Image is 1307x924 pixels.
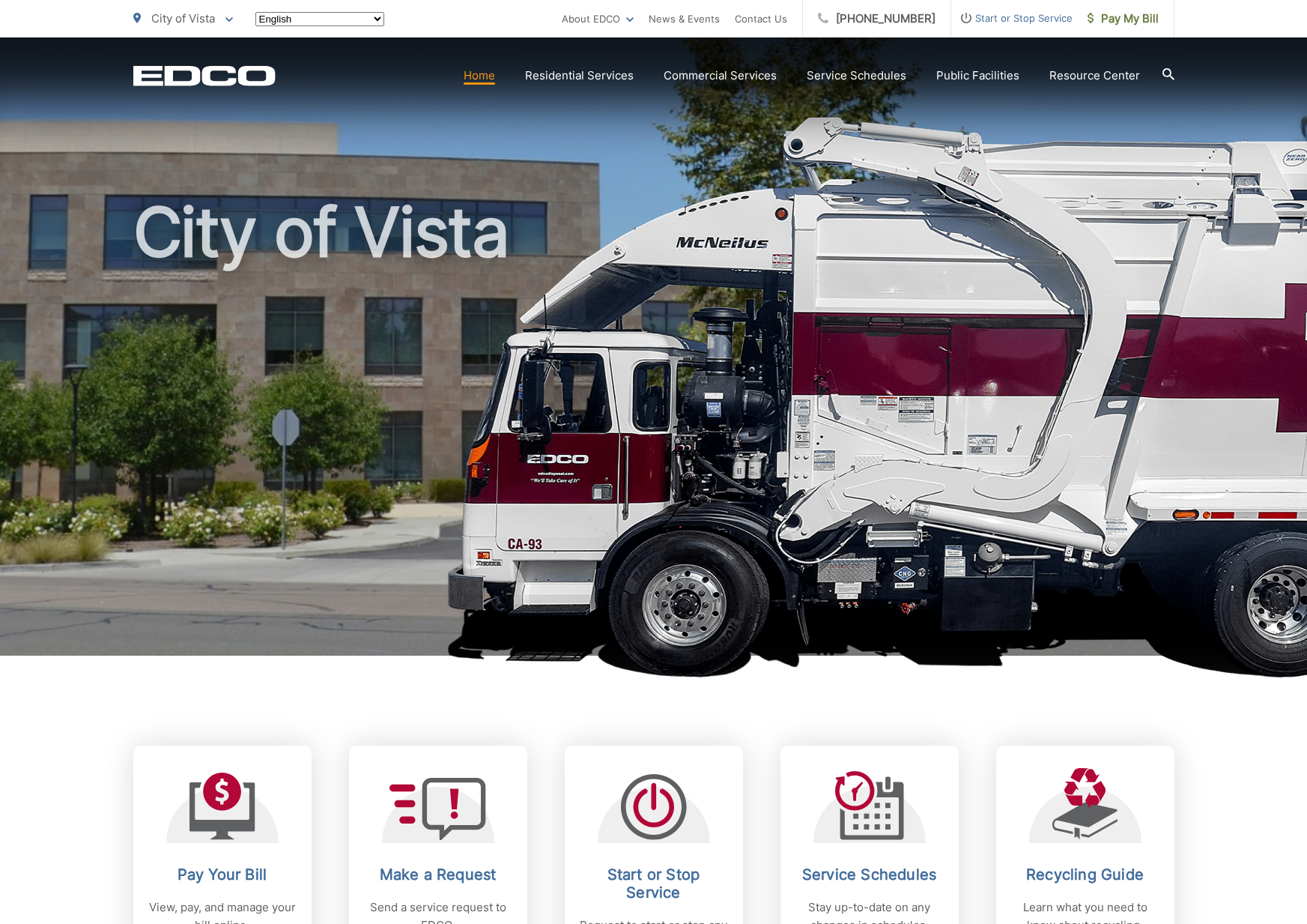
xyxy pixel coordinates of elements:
[364,866,512,884] h2: Make a Request
[1011,866,1159,884] h2: Recycling Guide
[1088,10,1159,28] span: Pay My Bill
[133,65,276,86] a: EDCD logo. Return to the homepage.
[735,10,787,28] a: Contact Us
[795,866,944,884] h2: Service Schedules
[807,67,906,85] a: Service Schedules
[580,866,728,902] h2: Start or Stop Service
[151,11,215,25] span: City of Vista
[525,67,634,85] a: Residential Services
[936,67,1019,85] a: Public Facilities
[664,67,777,85] a: Commercial Services
[464,67,495,85] a: Home
[649,10,720,28] a: News & Events
[1049,67,1140,85] a: Resource Center
[255,12,384,26] select: Select a language
[133,195,1174,669] h1: City of Vista
[562,10,634,28] a: About EDCO
[148,866,297,884] h2: Pay Your Bill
